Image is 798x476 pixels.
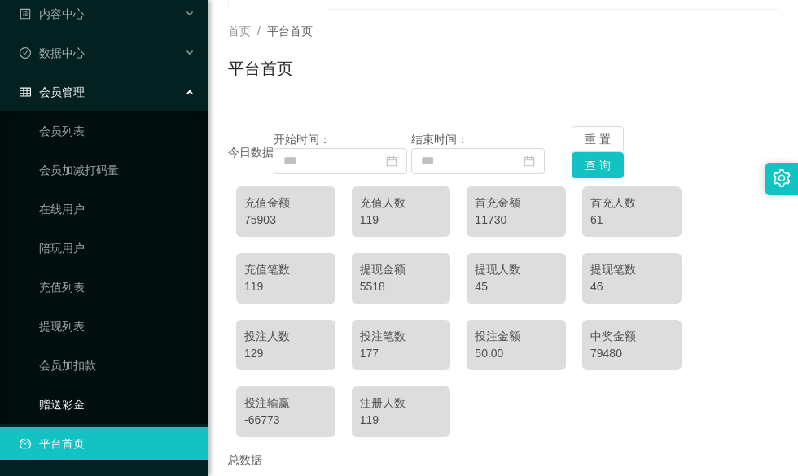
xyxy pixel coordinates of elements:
div: 45 [475,278,558,295]
a: 陪玩用户 [39,232,195,264]
div: 总数据 [228,445,778,475]
div: 11730 [475,212,558,229]
div: 119 [360,412,443,429]
div: 今日数据 [228,144,274,161]
span: 平台首页 [267,24,313,37]
div: 充值金额 [244,194,327,212]
div: -66773 [244,412,327,429]
div: 79480 [590,345,673,362]
i: 图标: calendar [386,155,397,167]
span: 开始时间： [274,133,331,146]
a: 会员加减打码量 [39,154,195,186]
a: 充值列表 [39,271,195,304]
a: 赠送彩金 [39,388,195,421]
div: 充值人数 [360,194,443,212]
a: 在线用户 [39,193,195,225]
div: 首充金额 [475,194,558,212]
div: 5518 [360,278,443,295]
span: / [257,24,261,37]
div: 129 [244,345,327,362]
div: 119 [244,278,327,295]
div: 投注输赢 [244,395,327,412]
i: 图标: profile [20,8,31,20]
span: 内容中心 [20,7,85,20]
div: 46 [590,278,673,295]
a: 会员加扣款 [39,349,195,382]
div: 充值笔数 [244,261,327,278]
span: 数据中心 [20,46,85,59]
div: 注册人数 [360,395,443,412]
button: 重 置 [572,126,624,152]
span: 结束时间： [411,133,468,146]
i: 图标: table [20,86,31,98]
span: 首页 [228,24,251,37]
div: 50.00 [475,345,558,362]
div: 提现笔数 [590,261,673,278]
i: 图标: calendar [524,155,535,167]
div: 75903 [244,212,327,229]
div: 投注人数 [244,328,327,345]
div: 投注笔数 [360,328,443,345]
h1: 平台首页 [228,56,293,81]
div: 61 [590,212,673,229]
a: 会员列表 [39,115,195,147]
div: 119 [360,212,443,229]
button: 查 询 [572,152,624,178]
a: 提现列表 [39,310,195,343]
div: 投注金额 [475,328,558,345]
span: 会员管理 [20,85,85,98]
div: 177 [360,345,443,362]
div: 首充人数 [590,194,673,212]
div: 中奖金额 [590,328,673,345]
div: 提现金额 [360,261,443,278]
i: 图标: setting [773,169,791,187]
i: 图标: check-circle-o [20,47,31,59]
a: 图标: dashboard平台首页 [20,427,195,460]
div: 提现人数 [475,261,558,278]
